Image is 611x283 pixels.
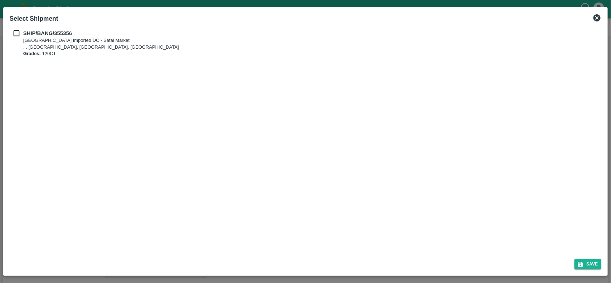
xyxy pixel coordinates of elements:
[23,44,179,51] p: , , [GEOGRAPHIC_DATA], [GEOGRAPHIC_DATA], [GEOGRAPHIC_DATA]
[10,15,58,22] b: Select Shipment
[23,37,179,44] p: [GEOGRAPHIC_DATA] Imported DC - Safal Market
[23,51,41,56] b: Grades:
[23,30,72,36] b: SHIP/BANG/355356
[23,50,179,57] p: 120CT
[574,259,602,269] button: Save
